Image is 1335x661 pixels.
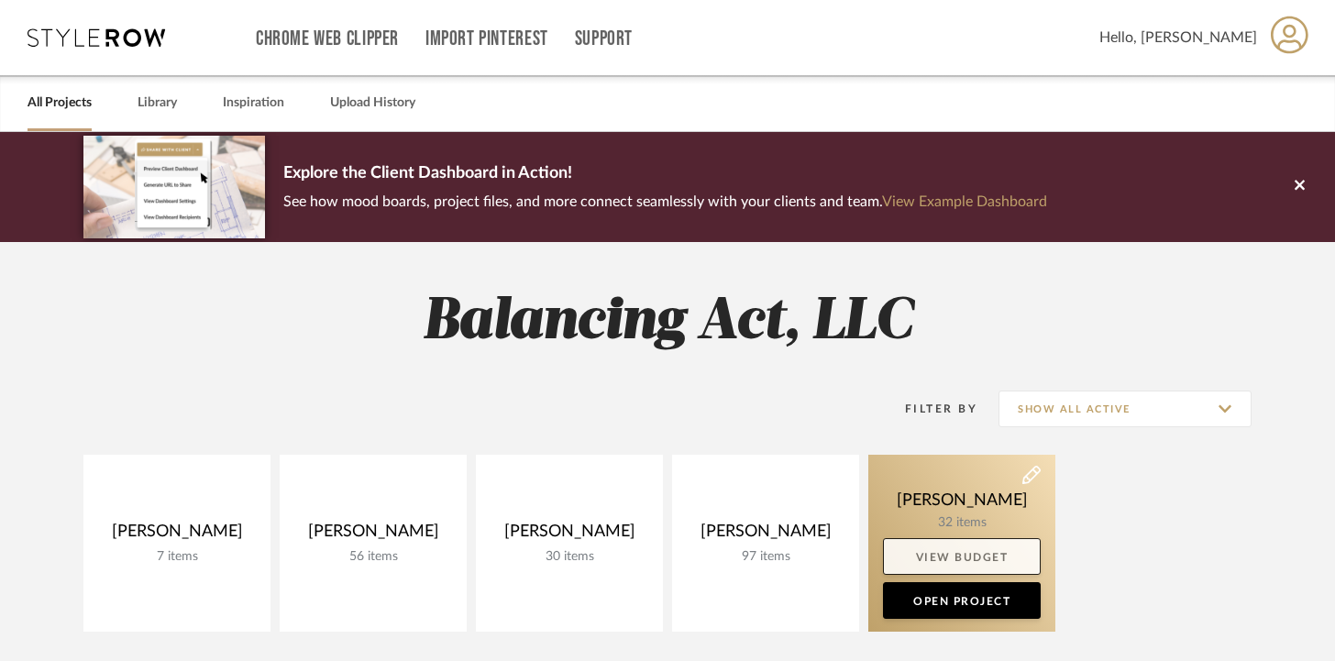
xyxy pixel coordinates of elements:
p: Explore the Client Dashboard in Action! [283,160,1047,189]
a: View Example Dashboard [882,194,1047,209]
div: 56 items [294,549,452,565]
div: [PERSON_NAME] [98,522,256,549]
a: Library [138,91,177,116]
div: 30 items [491,549,648,565]
a: All Projects [28,91,92,116]
p: See how mood boards, project files, and more connect seamlessly with your clients and team. [283,189,1047,215]
div: [PERSON_NAME] [294,522,452,549]
a: View Budget [883,538,1041,575]
a: Support [575,31,633,47]
a: Chrome Web Clipper [256,31,399,47]
div: 7 items [98,549,256,565]
div: 97 items [687,549,844,565]
div: Filter By [881,400,977,418]
a: Import Pinterest [425,31,548,47]
div: [PERSON_NAME] [687,522,844,549]
h2: Balancing Act, LLC [7,288,1328,357]
span: Hello, [PERSON_NAME] [1099,27,1257,49]
a: Open Project [883,582,1041,619]
a: Inspiration [223,91,284,116]
a: Upload History [330,91,415,116]
div: [PERSON_NAME] [491,522,648,549]
img: d5d033c5-7b12-40c2-a960-1ecee1989c38.png [83,136,265,237]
